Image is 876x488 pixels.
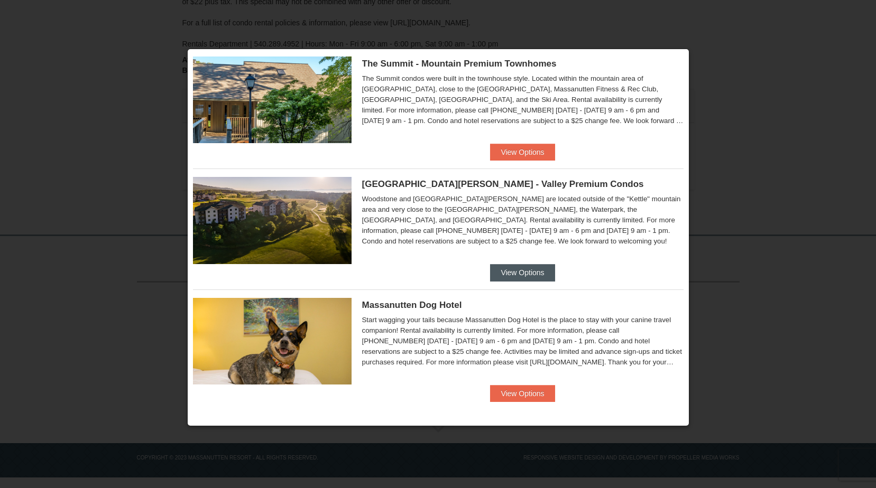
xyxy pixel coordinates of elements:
[362,194,684,247] div: Woodstone and [GEOGRAPHIC_DATA][PERSON_NAME] are located outside of the "Kettle" mountain area an...
[490,264,555,281] button: View Options
[193,57,352,143] img: 19219034-1-0eee7e00.jpg
[490,385,555,402] button: View Options
[362,179,644,189] span: [GEOGRAPHIC_DATA][PERSON_NAME] - Valley Premium Condos
[490,144,555,161] button: View Options
[362,315,684,368] div: Start wagging your tails because Massanutten Dog Hotel is the place to stay with your canine trav...
[362,73,684,126] div: The Summit condos were built in the townhouse style. Located within the mountain area of [GEOGRAP...
[362,300,462,310] span: Massanutten Dog Hotel
[193,177,352,264] img: 19219041-4-ec11c166.jpg
[362,59,557,69] span: The Summit - Mountain Premium Townhomes
[193,298,352,384] img: 27428181-5-81c892a3.jpg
